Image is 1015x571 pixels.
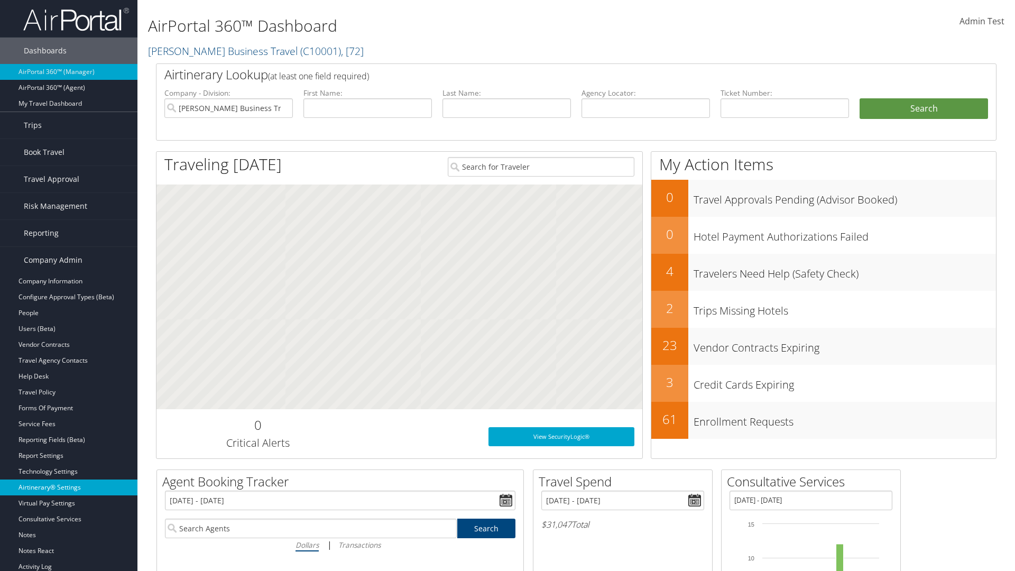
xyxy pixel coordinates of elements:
img: airportal-logo.png [23,7,129,32]
a: 0Travel Approvals Pending (Advisor Booked) [651,180,996,217]
a: Search [457,519,516,538]
span: Reporting [24,220,59,246]
h3: Vendor Contracts Expiring [694,335,996,355]
span: Book Travel [24,139,64,165]
span: Travel Approval [24,166,79,192]
a: 23Vendor Contracts Expiring [651,328,996,365]
h2: 23 [651,336,688,354]
h6: Total [541,519,704,530]
a: Admin Test [959,5,1004,38]
a: 2Trips Missing Hotels [651,291,996,328]
span: Company Admin [24,247,82,273]
span: ( C10001 ) [300,44,341,58]
label: Company - Division: [164,88,293,98]
span: $31,047 [541,519,571,530]
h3: Travelers Need Help (Safety Check) [694,261,996,281]
h2: 0 [651,225,688,243]
label: Ticket Number: [721,88,849,98]
h1: My Action Items [651,153,996,176]
h2: 0 [651,188,688,206]
label: Agency Locator: [582,88,710,98]
a: View SecurityLogic® [488,427,634,446]
h3: Credit Cards Expiring [694,372,996,392]
a: 61Enrollment Requests [651,402,996,439]
h2: 61 [651,410,688,428]
span: Admin Test [959,15,1004,27]
a: 4Travelers Need Help (Safety Check) [651,254,996,291]
h3: Trips Missing Hotels [694,298,996,318]
a: 0Hotel Payment Authorizations Failed [651,217,996,254]
h2: 2 [651,299,688,317]
div: | [165,538,515,551]
span: Trips [24,112,42,139]
h2: Travel Spend [539,473,712,491]
h1: Traveling [DATE] [164,153,282,176]
a: 3Credit Cards Expiring [651,365,996,402]
i: Transactions [338,540,381,550]
tspan: 15 [748,521,754,528]
span: , [ 72 ] [341,44,364,58]
tspan: 10 [748,555,754,561]
h2: 4 [651,262,688,280]
h3: Travel Approvals Pending (Advisor Booked) [694,187,996,207]
h2: Consultative Services [727,473,900,491]
h2: Agent Booking Tracker [162,473,523,491]
label: First Name: [303,88,432,98]
h2: 0 [164,416,351,434]
h1: AirPortal 360™ Dashboard [148,15,719,37]
h3: Enrollment Requests [694,409,996,429]
h3: Hotel Payment Authorizations Failed [694,224,996,244]
a: [PERSON_NAME] Business Travel [148,44,364,58]
span: Dashboards [24,38,67,64]
label: Last Name: [442,88,571,98]
input: Search for Traveler [448,157,634,177]
button: Search [860,98,988,119]
span: Risk Management [24,193,87,219]
i: Dollars [296,540,319,550]
h2: Airtinerary Lookup [164,66,918,84]
h3: Critical Alerts [164,436,351,450]
input: Search Agents [165,519,457,538]
h2: 3 [651,373,688,391]
span: (at least one field required) [268,70,369,82]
